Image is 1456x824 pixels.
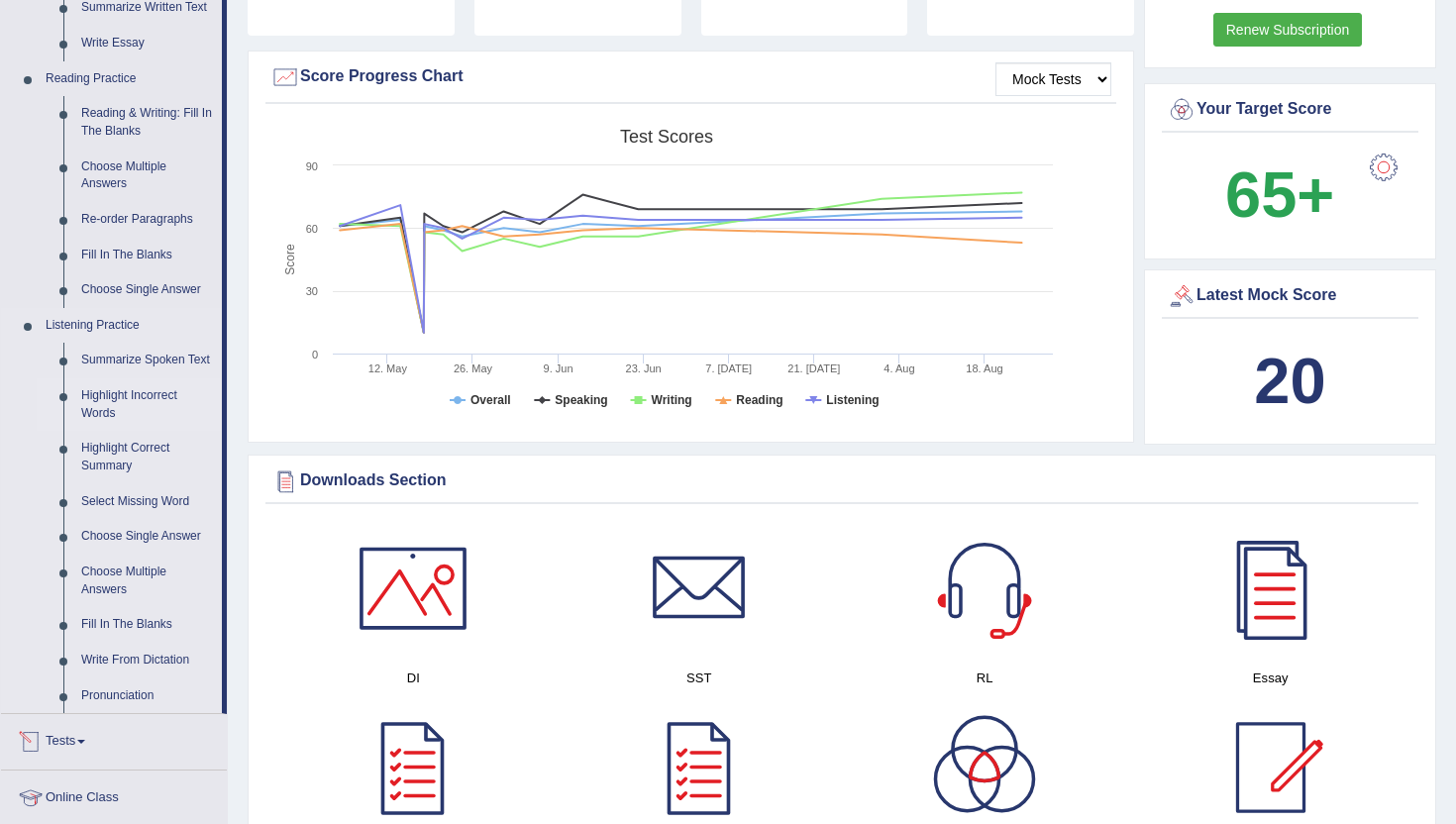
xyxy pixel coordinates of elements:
a: Choose Multiple Answers [72,150,222,202]
div: Score Progress Chart [270,62,1111,92]
a: Highlight Correct Summary [72,431,222,483]
tspan: Writing [652,393,692,407]
tspan: Test scores [620,127,713,147]
b: 20 [1254,345,1325,417]
a: Write Essay [72,26,222,61]
tspan: 23. Jun [626,362,662,374]
a: Choose Single Answer [72,272,222,308]
div: Downloads Section [270,466,1413,496]
a: Tests [1,714,227,764]
text: 90 [306,160,318,172]
a: Summarize Spoken Text [72,343,222,378]
tspan: Overall [470,393,511,407]
tspan: Speaking [555,393,607,407]
a: Select Missing Word [72,484,222,520]
a: Reading & Writing: Fill In The Blanks [72,96,222,149]
tspan: 26. May [454,362,493,374]
tspan: 12. May [368,362,408,374]
tspan: 4. Aug [884,362,914,374]
tspan: Reading [736,393,782,407]
div: Latest Mock Score [1167,281,1413,311]
text: 30 [306,285,318,297]
h4: Essay [1138,668,1404,688]
text: 60 [306,223,318,235]
a: Write From Dictation [72,643,222,678]
tspan: 9. Jun [544,362,573,374]
a: Pronunciation [72,678,222,714]
h4: SST [567,668,833,688]
tspan: 21. [DATE] [787,362,840,374]
a: Fill In The Blanks [72,238,222,273]
a: Online Class [1,771,227,820]
a: Renew Subscription [1213,13,1363,47]
a: Listening Practice [37,308,222,344]
a: Fill In The Blanks [72,607,222,643]
text: 0 [312,349,318,360]
div: Your Target Score [1167,95,1413,125]
tspan: 7. [DATE] [705,362,752,374]
h4: RL [852,668,1118,688]
tspan: Listening [826,393,879,407]
a: Re-order Paragraphs [72,202,222,238]
h4: DI [280,668,547,688]
b: 65+ [1225,158,1334,231]
a: Choose Multiple Answers [72,555,222,607]
a: Highlight Incorrect Words [72,378,222,431]
a: Reading Practice [37,61,222,97]
a: Choose Single Answer [72,519,222,555]
tspan: 18. Aug [966,362,1002,374]
tspan: Score [283,244,297,275]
